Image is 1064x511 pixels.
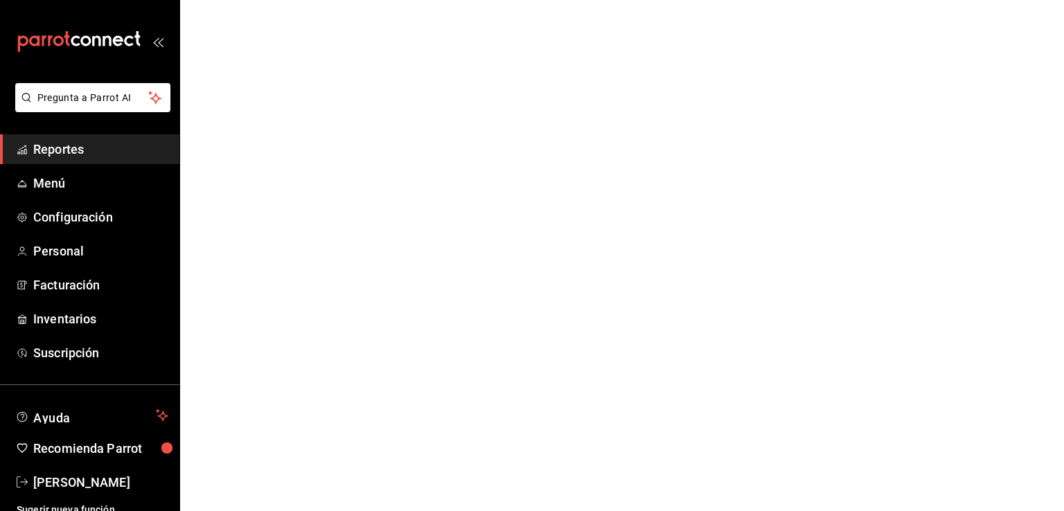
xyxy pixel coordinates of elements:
[33,140,168,159] span: Reportes
[10,100,170,115] a: Pregunta a Parrot AI
[33,343,168,362] span: Suscripción
[33,242,168,260] span: Personal
[33,310,168,328] span: Inventarios
[33,407,150,424] span: Ayuda
[33,174,168,192] span: Menú
[33,276,168,294] span: Facturación
[33,473,168,492] span: [PERSON_NAME]
[152,36,163,47] button: open_drawer_menu
[37,91,149,105] span: Pregunta a Parrot AI
[33,208,168,226] span: Configuración
[15,83,170,112] button: Pregunta a Parrot AI
[33,439,168,458] span: Recomienda Parrot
